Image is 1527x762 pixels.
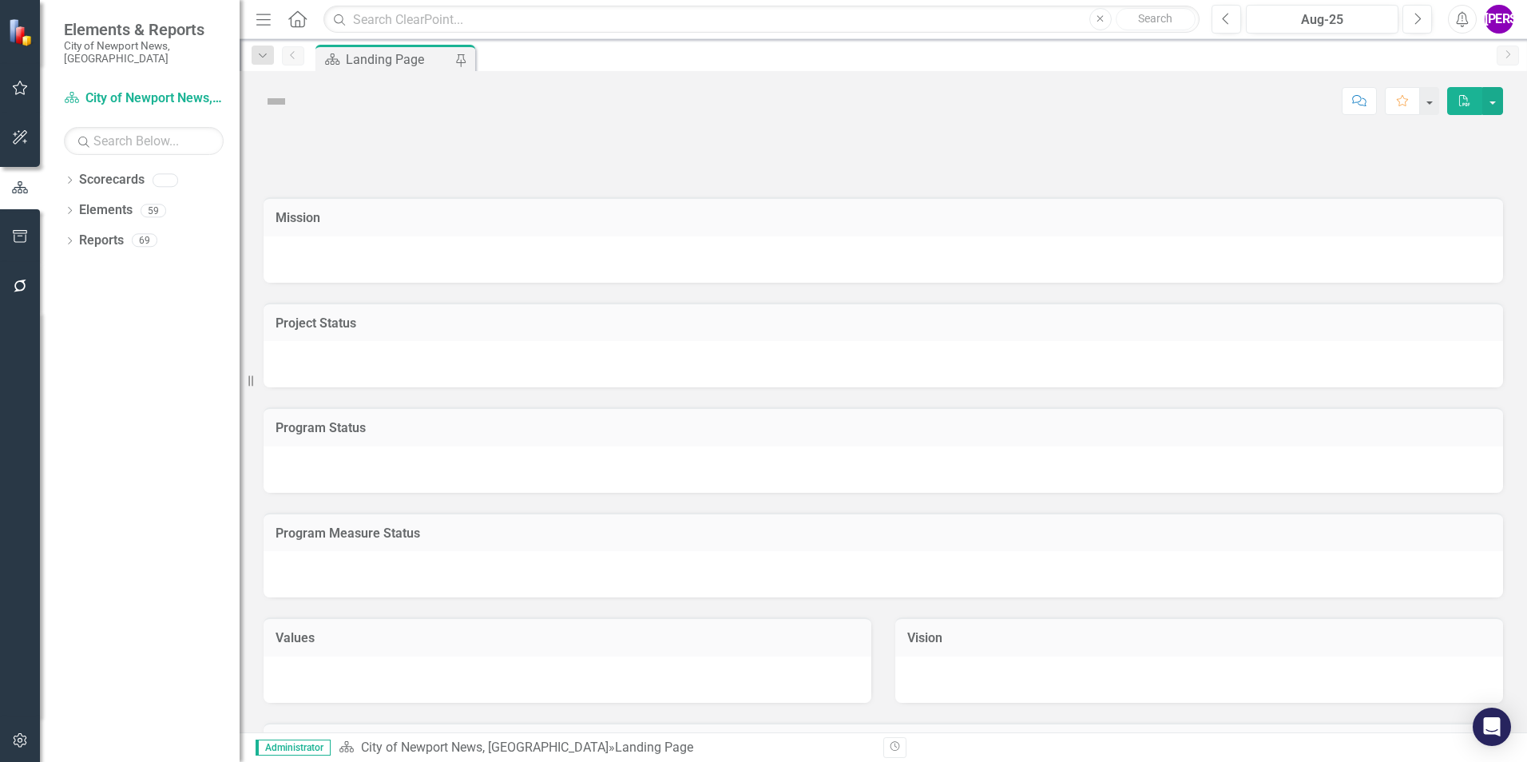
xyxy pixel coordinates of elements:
h3: Values [276,631,859,645]
h3: Mission [276,211,1491,225]
img: ClearPoint Strategy [6,17,37,47]
button: [PERSON_NAME] [1485,5,1513,34]
a: Scorecards [79,171,145,189]
div: Landing Page [615,740,693,755]
div: Landing Page [346,50,451,69]
button: Aug-25 [1246,5,1398,34]
div: 69 [132,234,157,248]
a: Reports [79,232,124,250]
small: City of Newport News, [GEOGRAPHIC_DATA] [64,39,224,65]
h3: Vision [907,631,1491,645]
div: » [339,739,871,757]
h3: Project Status [276,316,1491,331]
span: Elements & Reports [64,20,224,39]
span: Search [1138,12,1172,25]
button: Search [1116,8,1196,30]
a: City of Newport News, [GEOGRAPHIC_DATA] [64,89,224,108]
img: Not Defined [264,89,289,114]
h3: Program Status [276,421,1491,435]
h3: Program Measure Status [276,526,1491,541]
span: Administrator [256,740,331,756]
div: Aug-25 [1251,10,1393,30]
a: City of Newport News, [GEOGRAPHIC_DATA] [361,740,609,755]
a: Elements [79,201,133,220]
input: Search Below... [64,127,224,155]
div: 59 [141,204,166,217]
div: Open Intercom Messenger [1473,708,1511,746]
input: Search ClearPoint... [323,6,1200,34]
